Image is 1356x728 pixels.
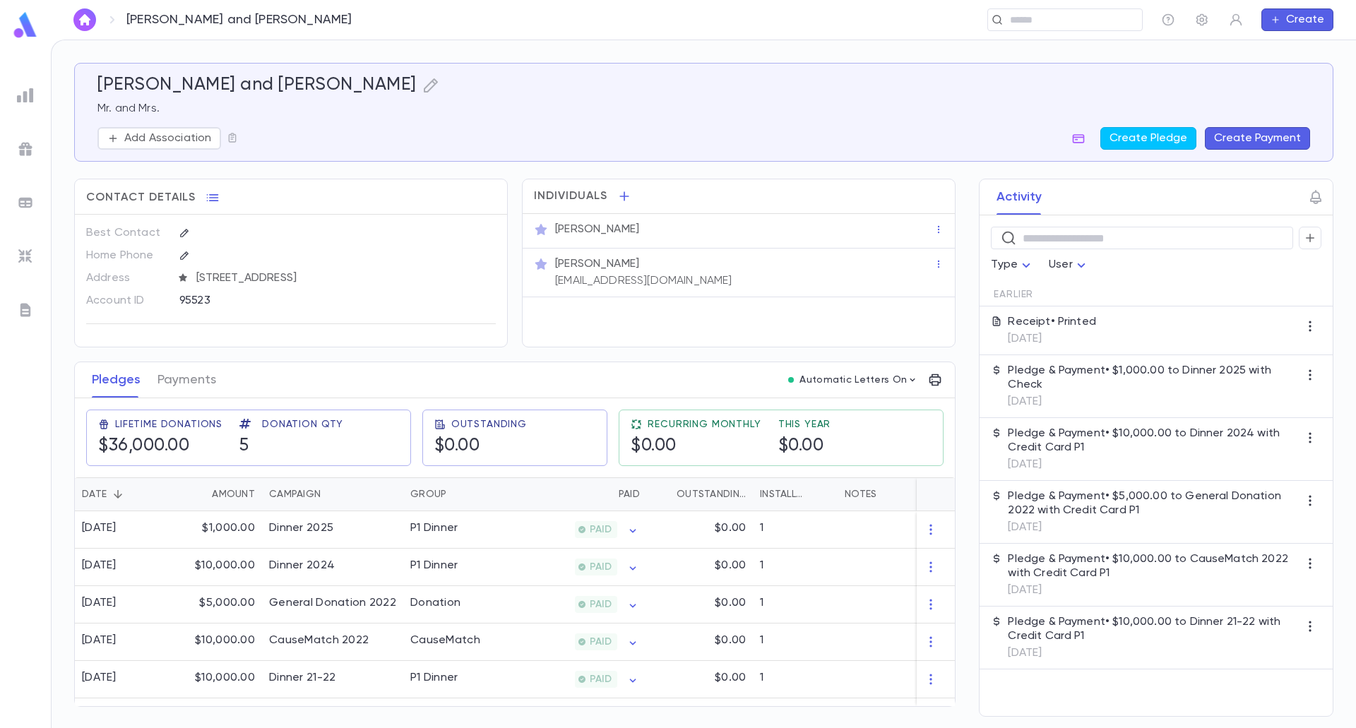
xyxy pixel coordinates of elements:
div: Donation [410,596,460,610]
div: Group [410,477,446,511]
span: PAID [584,561,617,573]
button: Automatic Letters On [783,370,924,390]
div: Campaign [269,477,321,511]
div: General Donation 2022 [269,596,396,610]
div: Outstanding [647,477,753,511]
div: Date [82,477,107,511]
div: [DATE] [82,596,117,610]
div: Type [991,251,1035,279]
div: 1 [753,549,838,586]
div: Dinner 2024 [269,559,335,573]
div: [DATE] [82,559,117,573]
p: Automatic Letters On [799,374,907,386]
p: Pledge & Payment • $1,000.00 to Dinner 2025 with Check [1008,364,1299,392]
span: PAID [584,524,617,535]
div: P1 Dinner [410,671,458,685]
span: [STREET_ADDRESS] [191,271,497,285]
img: logo [11,11,40,39]
span: Donation Qty [262,419,343,430]
button: Sort [808,483,831,506]
div: CauseMatch 2022 [269,633,369,648]
img: home_white.a664292cf8c1dea59945f0da9f25487c.svg [76,14,93,25]
p: Pledge & Payment • $5,000.00 to General Donation 2022 with Credit Card P1 [1008,489,1299,518]
span: PAID [584,636,617,648]
div: $5,000.00 [170,586,262,623]
p: [DATE] [1008,646,1299,660]
p: [DATE] [1008,332,1096,346]
img: reports_grey.c525e4749d1bce6a11f5fe2a8de1b229.svg [17,87,34,104]
div: 1 [753,511,838,549]
div: User [1049,251,1090,279]
p: [DATE] [1008,520,1299,535]
span: User [1049,259,1073,270]
p: [PERSON_NAME] and [PERSON_NAME] [126,12,352,28]
img: letters_grey.7941b92b52307dd3b8a917253454ce1c.svg [17,302,34,318]
div: $1,000.00 [170,511,262,549]
p: Add Association [124,131,211,145]
h5: $36,000.00 [98,436,189,457]
img: batches_grey.339ca447c9d9533ef1741baa751efc33.svg [17,194,34,211]
p: Mr. and Mrs. [97,102,1310,116]
button: Create Pledge [1100,127,1196,150]
button: Sort [654,483,677,506]
div: Dinner 21-22 [269,671,335,685]
button: Sort [107,483,129,506]
div: Paid [509,477,647,511]
span: PAID [584,599,617,610]
p: [PERSON_NAME] [555,257,639,271]
button: Payments [157,362,216,398]
div: P1 Dinner [410,559,458,573]
span: Contact Details [86,191,196,205]
p: Account ID [86,290,167,312]
button: Create [1261,8,1333,31]
div: 1 [753,623,838,661]
p: [DATE] [1008,458,1299,472]
div: Group [403,477,509,511]
img: imports_grey.530a8a0e642e233f2baf0ef88e8c9fcb.svg [17,248,34,265]
div: Outstanding [677,477,746,511]
div: Notes [845,477,876,511]
span: This Year [778,419,831,430]
span: Type [991,259,1018,270]
div: $10,000.00 [170,661,262,698]
div: CauseMatch [410,633,480,648]
button: Sort [321,483,343,506]
button: Sort [189,483,212,506]
span: Earlier [994,289,1033,300]
span: PAID [584,674,617,685]
div: Amount [170,477,262,511]
button: Pledges [92,362,141,398]
span: Individuals [534,189,607,203]
span: Outstanding [451,419,527,430]
div: Date [75,477,170,511]
p: Pledge & Payment • $10,000.00 to Dinner 21-22 with Credit Card P1 [1008,615,1299,643]
div: 1 [753,586,838,623]
button: Activity [997,179,1042,215]
div: [DATE] [82,671,117,685]
img: campaigns_grey.99e729a5f7ee94e3726e6486bddda8f1.svg [17,141,34,157]
div: $10,000.00 [170,623,262,661]
div: Campaign [262,477,403,511]
p: [DATE] [1008,583,1299,597]
button: Sort [446,483,469,506]
button: Add Association [97,127,221,150]
p: Receipt • Printed [1008,315,1096,329]
p: Address [86,267,167,290]
p: Pledge & Payment • $10,000.00 to CauseMatch 2022 with Credit Card P1 [1008,552,1299,580]
button: Create Payment [1205,127,1310,150]
p: $0.00 [715,559,746,573]
div: Dinner 2025 [269,521,333,535]
p: [DATE] [1008,395,1299,409]
p: [PERSON_NAME] [555,222,639,237]
h5: $0.00 [434,436,480,457]
p: $0.00 [715,671,746,685]
span: Recurring Monthly [648,419,761,430]
h5: 5 [239,436,249,457]
div: P1 Dinner [410,521,458,535]
div: Notes [838,477,1014,511]
div: [DATE] [82,521,117,535]
button: Sort [596,483,619,506]
p: Best Contact [86,222,167,244]
p: Home Phone [86,244,167,267]
div: 95523 [179,290,426,311]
